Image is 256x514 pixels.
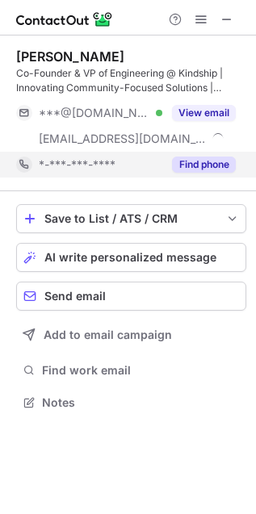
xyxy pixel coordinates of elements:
[16,204,246,233] button: save-profile-one-click
[172,157,236,173] button: Reveal Button
[44,251,216,264] span: AI write personalized message
[16,320,246,349] button: Add to email campaign
[16,391,246,414] button: Notes
[16,282,246,311] button: Send email
[16,243,246,272] button: AI write personalized message
[42,395,240,410] span: Notes
[16,48,124,65] div: [PERSON_NAME]
[44,290,106,303] span: Send email
[39,106,150,120] span: ***@[DOMAIN_NAME]
[16,66,246,95] div: Co-Founder & VP of Engineering @ Kindship | Innovating Community-Focused Solutions | Empowering F...
[16,10,113,29] img: ContactOut v5.3.10
[44,212,218,225] div: Save to List / ATS / CRM
[172,105,236,121] button: Reveal Button
[16,359,246,382] button: Find work email
[39,132,207,146] span: [EMAIL_ADDRESS][DOMAIN_NAME]
[44,328,172,341] span: Add to email campaign
[42,363,240,378] span: Find work email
